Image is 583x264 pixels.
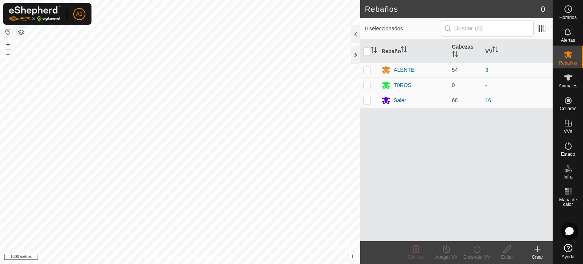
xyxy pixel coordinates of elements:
button: – [3,50,13,59]
font: VVs [564,129,572,134]
img: Logotipo de Gallagher [9,6,61,22]
font: Collares [559,106,576,111]
a: 3 [485,67,488,73]
font: Animales [559,83,577,89]
font: - [485,82,487,89]
font: T0ROS [394,82,411,88]
button: + [3,40,13,49]
font: Cabezas [452,44,474,50]
font: ALENTE [394,67,414,73]
font: Crear [532,255,543,260]
font: Saler [394,97,406,103]
p-sorticon: Activar para ordenar [371,48,377,54]
font: 68 [452,97,458,103]
font: Política de Privacidad [141,255,184,260]
font: Estado [561,152,575,157]
font: 0 [452,82,455,88]
font: Horarios [559,15,577,20]
input: Buscar (S) [442,21,534,36]
a: Ayuda [553,241,583,262]
font: Apagar VV [435,255,457,260]
font: Encender VV [463,255,490,260]
font: – [6,50,10,58]
font: Editar [501,255,513,260]
font: Eliminar [408,255,424,260]
font: 54 [452,67,458,73]
button: i [348,252,357,261]
font: VV [485,48,493,54]
font: A1 [76,11,82,17]
a: Política de Privacidad [141,254,184,261]
font: Ayuda [562,254,575,259]
font: Rebaño [381,48,401,54]
p-sorticon: Activar para ordenar [401,47,407,54]
p-sorticon: Activar para ordenar [452,52,458,58]
button: Restablecer mapa [3,27,13,36]
font: + [6,40,10,48]
a: Contáctanos [194,254,219,261]
font: Rebaños [559,60,577,66]
font: Infra [563,174,572,180]
a: 16 [485,97,492,103]
font: Contáctanos [194,255,219,260]
p-sorticon: Activar para ordenar [492,47,498,54]
font: 0 [541,5,545,13]
font: 0 seleccionados [365,25,403,32]
font: i [352,253,353,259]
font: Rebaños [365,5,398,13]
font: Mapa de calor [559,197,577,207]
button: Capas del Mapa [17,28,26,37]
font: Alertas [561,38,575,43]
